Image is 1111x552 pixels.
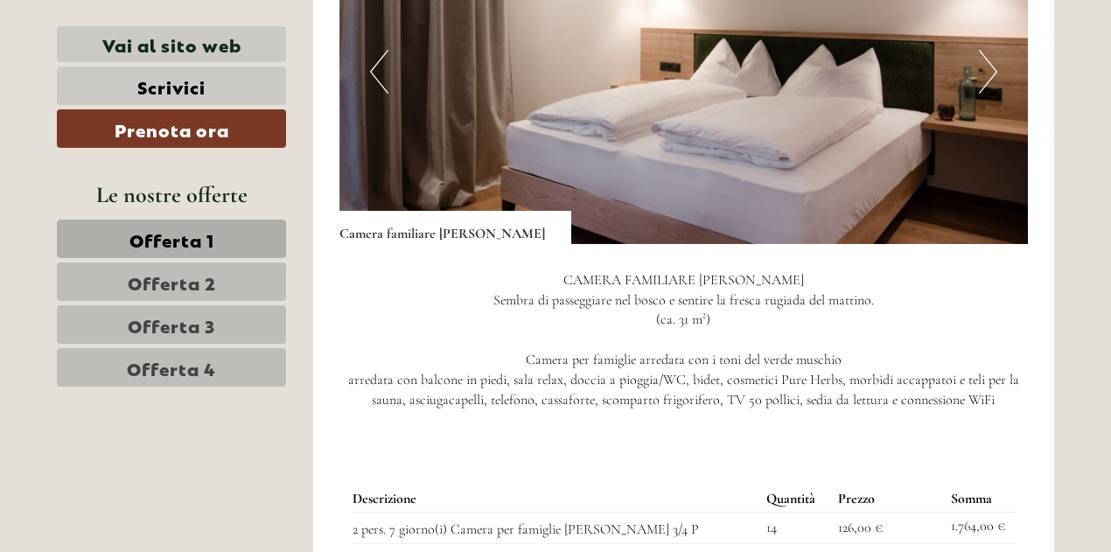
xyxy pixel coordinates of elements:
th: Descrizione [353,486,759,513]
a: Vai al sito web [57,26,286,62]
a: Scrivici [57,66,286,105]
th: Prezzo [831,486,944,513]
div: Le nostre offerte [57,178,286,211]
td: 1.764,00 € [944,513,1015,544]
div: Camera familiare [PERSON_NAME] [339,211,571,244]
td: 14 [759,513,832,544]
span: Offerta 4 [127,355,216,380]
button: Next [979,50,997,94]
th: Quantità [759,486,832,513]
td: 2 pers. 7 giorno(i) Camera per famiglie [PERSON_NAME] 3/4 P [353,513,759,544]
span: Offerta 2 [128,269,216,294]
a: Prenota ora [57,109,286,148]
span: 126,00 € [838,519,883,536]
th: Somma [944,486,1015,513]
span: Offerta 3 [128,312,215,337]
p: CAMERA FAMILIARE [PERSON_NAME] Sembra di passeggiare nel bosco e sentire la fresca rugiada del ma... [339,270,1029,410]
button: Previous [370,50,388,94]
span: Offerta 1 [129,227,214,251]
